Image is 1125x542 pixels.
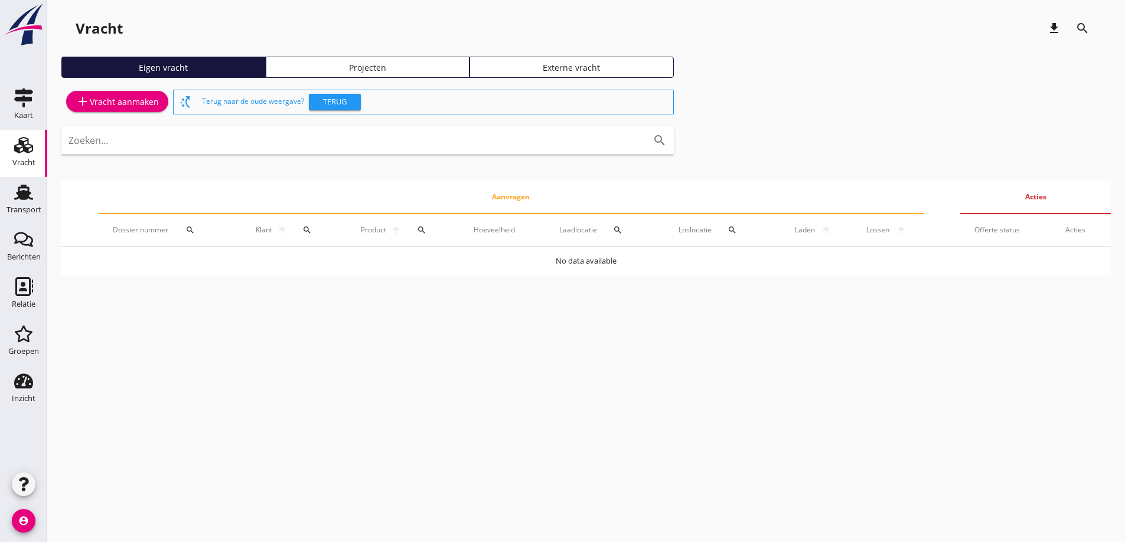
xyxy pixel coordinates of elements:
[271,61,465,74] div: Projecten
[389,225,403,235] i: arrow_upward
[314,96,356,108] div: Terug
[653,133,667,147] i: search
[12,395,35,402] div: Inzicht
[893,225,909,235] i: arrow_upward
[974,225,1037,235] div: Offerte status
[8,347,39,355] div: Groepen
[12,300,35,308] div: Relatie
[61,57,266,78] a: Eigen vracht
[863,225,893,235] span: Lossen
[7,253,41,261] div: Berichten
[1075,21,1090,35] i: search
[417,225,426,235] i: search
[202,90,669,114] div: Terug naar de oude weergave?
[76,94,159,109] div: Vracht aanmaken
[113,216,226,244] div: Dossier nummer
[266,57,470,78] a: Projecten
[12,159,35,166] div: Vracht
[253,225,275,235] span: Klant
[69,131,634,150] input: Zoeken...
[475,61,669,74] div: Externe vracht
[728,225,737,235] i: search
[61,247,1111,275] td: No data available
[1047,21,1061,35] i: download
[1065,225,1097,235] div: Acties
[309,94,361,110] button: Terug
[14,111,33,119] div: Kaart
[66,91,168,112] a: Vracht aanmaken
[6,206,41,213] div: Transport
[819,225,834,235] i: arrow_upward
[67,61,260,74] div: Eigen vracht
[178,95,193,109] i: switch_access_shortcut
[358,225,389,235] span: Product
[76,19,123,38] div: Vracht
[275,225,289,235] i: arrow_upward
[12,509,35,533] i: account_circle
[679,216,764,244] div: Loslocatie
[302,225,312,235] i: search
[559,216,650,244] div: Laadlocatie
[474,225,531,235] div: Hoeveelheid
[791,225,818,235] span: Laden
[960,180,1111,213] th: Acties
[469,57,674,78] a: Externe vracht
[2,3,45,47] img: logo-small.a267ee39.svg
[99,180,924,213] th: Aanvragen
[185,225,195,235] i: search
[613,225,622,235] i: search
[76,94,90,109] i: add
